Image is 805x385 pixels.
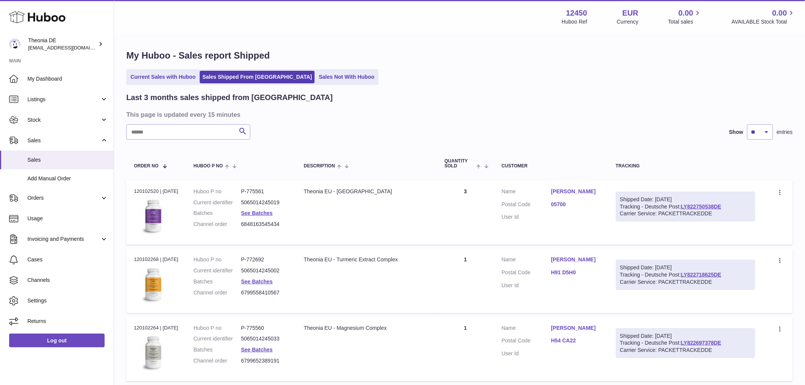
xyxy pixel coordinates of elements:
[241,256,289,263] dd: P-772692
[729,129,743,136] label: Show
[134,164,159,169] span: Order No
[620,210,751,217] div: Carrier Service: PACKETTRACKEDDE
[551,325,601,332] a: [PERSON_NAME]
[194,335,241,342] dt: Current identifier
[241,199,289,206] dd: 5065014245019
[241,335,289,342] dd: 5065014245033
[502,213,551,221] dt: User Id
[126,49,793,62] h1: My Huboo - Sales report Shipped
[27,194,100,202] span: Orders
[616,164,755,169] div: Tracking
[241,357,289,364] dd: 6799652389191
[445,159,475,169] span: Quantity Sold
[27,297,108,304] span: Settings
[668,18,702,25] span: Total sales
[194,357,241,364] dt: Channel order
[502,256,551,265] dt: Name
[27,277,108,284] span: Channels
[777,129,793,136] span: entries
[241,325,289,332] dd: P-775560
[316,71,377,83] a: Sales Not With Huboo
[616,328,755,358] div: Tracking - Deutsche Post:
[134,256,178,263] div: 120102268 | [DATE]
[679,8,694,18] span: 0.00
[616,260,755,290] div: Tracking - Deutsche Post:
[194,289,241,296] dt: Channel order
[681,340,721,346] a: LY822697378DE
[622,8,638,18] strong: EUR
[732,18,796,25] span: AVAILABLE Stock Total
[241,267,289,274] dd: 5065014245002
[27,235,100,243] span: Invoicing and Payments
[668,8,702,25] a: 0.00 Total sales
[194,210,241,217] dt: Batches
[194,199,241,206] dt: Current identifier
[617,18,639,25] div: Currency
[502,325,551,334] dt: Name
[27,96,100,103] span: Listings
[241,278,273,285] a: See Batches
[27,156,108,164] span: Sales
[437,180,494,245] td: 3
[732,8,796,25] a: 0.00 AVAILABLE Stock Total
[27,256,108,263] span: Cases
[27,137,100,144] span: Sales
[681,272,721,278] a: LY822718625DE
[562,18,587,25] div: Huboo Ref
[241,210,273,216] a: See Batches
[126,110,791,119] h3: This page is updated every 15 minutes
[502,164,601,169] div: Customer
[194,346,241,353] dt: Batches
[194,164,223,169] span: Huboo P no
[194,267,241,274] dt: Current identifier
[126,92,333,103] h2: Last 3 months sales shipped from [GEOGRAPHIC_DATA]
[620,196,751,203] div: Shipped Date: [DATE]
[620,347,751,354] div: Carrier Service: PACKETTRACKEDDE
[502,188,551,197] dt: Name
[620,278,751,286] div: Carrier Service: PACKETTRACKEDDE
[194,188,241,195] dt: Huboo P no
[502,350,551,357] dt: User Id
[502,201,551,210] dt: Postal Code
[27,175,108,182] span: Add Manual Order
[194,221,241,228] dt: Channel order
[9,334,105,347] a: Log out
[304,256,430,263] div: Theonia EU - Turmeric Extract Complex
[200,71,315,83] a: Sales Shipped From [GEOGRAPHIC_DATA]
[502,269,551,278] dt: Postal Code
[134,325,178,331] div: 120102264 | [DATE]
[551,256,601,263] a: [PERSON_NAME]
[551,269,601,276] a: H91 D5H0
[194,325,241,332] dt: Huboo P no
[551,337,601,344] a: H54 CA22
[128,71,198,83] a: Current Sales with Huboo
[241,347,273,353] a: See Batches
[9,38,21,50] img: info-de@theonia.com
[134,197,172,235] img: 124501725892775.jpg
[772,8,787,18] span: 0.00
[194,278,241,285] dt: Batches
[551,201,601,208] a: 05700
[241,188,289,195] dd: P-775561
[304,164,335,169] span: Description
[134,334,172,372] img: 124501725892816.jpg
[437,248,494,313] td: 1
[28,37,97,51] div: Theonia DE
[616,192,755,222] div: Tracking - Deutsche Post:
[502,282,551,289] dt: User Id
[620,264,751,271] div: Shipped Date: [DATE]
[502,337,551,346] dt: Postal Code
[27,116,100,124] span: Stock
[241,289,289,296] dd: 6799558410567
[304,188,430,195] div: Theonia EU - [GEOGRAPHIC_DATA]
[620,332,751,340] div: Shipped Date: [DATE]
[27,215,108,222] span: Usage
[27,75,108,83] span: My Dashboard
[241,221,289,228] dd: 6848163545434
[437,317,494,381] td: 1
[566,8,587,18] strong: 12450
[681,204,721,210] a: LY822750538DE
[134,266,172,304] img: 124501725892889.jpg
[134,188,178,195] div: 120102520 | [DATE]
[551,188,601,195] a: [PERSON_NAME]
